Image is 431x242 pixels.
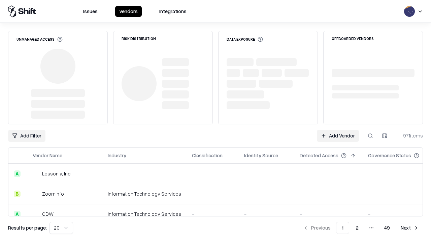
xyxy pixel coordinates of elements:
[336,222,349,234] button: 1
[368,170,430,177] div: -
[16,37,63,42] div: Unmanaged Access
[33,191,39,197] img: ZoomInfo
[14,191,21,197] div: B
[192,152,223,159] div: Classification
[300,190,357,197] div: -
[192,210,233,217] div: -
[14,211,21,217] div: A
[108,190,181,197] div: Information Technology Services
[244,152,278,159] div: Identity Source
[300,170,357,177] div: -
[79,6,102,17] button: Issues
[396,132,423,139] div: 971 items
[8,130,45,142] button: Add Filter
[351,222,364,234] button: 2
[108,170,181,177] div: -
[244,170,289,177] div: -
[368,190,430,197] div: -
[42,210,54,217] div: CDW
[33,170,39,177] img: Lessonly, Inc.
[317,130,359,142] a: Add Vendor
[244,190,289,197] div: -
[33,211,39,217] img: CDW
[300,152,338,159] div: Detected Access
[8,224,47,231] p: Results per page:
[192,170,233,177] div: -
[227,37,263,42] div: Data Exposure
[155,6,191,17] button: Integrations
[299,222,423,234] nav: pagination
[122,37,156,40] div: Risk Distribution
[42,190,64,197] div: ZoomInfo
[108,152,126,159] div: Industry
[397,222,423,234] button: Next
[33,152,62,159] div: Vendor Name
[244,210,289,217] div: -
[42,170,71,177] div: Lessonly, Inc.
[14,170,21,177] div: A
[300,210,357,217] div: -
[379,222,395,234] button: 49
[368,152,411,159] div: Governance Status
[192,190,233,197] div: -
[115,6,142,17] button: Vendors
[368,210,430,217] div: -
[108,210,181,217] div: Information Technology Services
[332,37,374,40] div: Offboarded Vendors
